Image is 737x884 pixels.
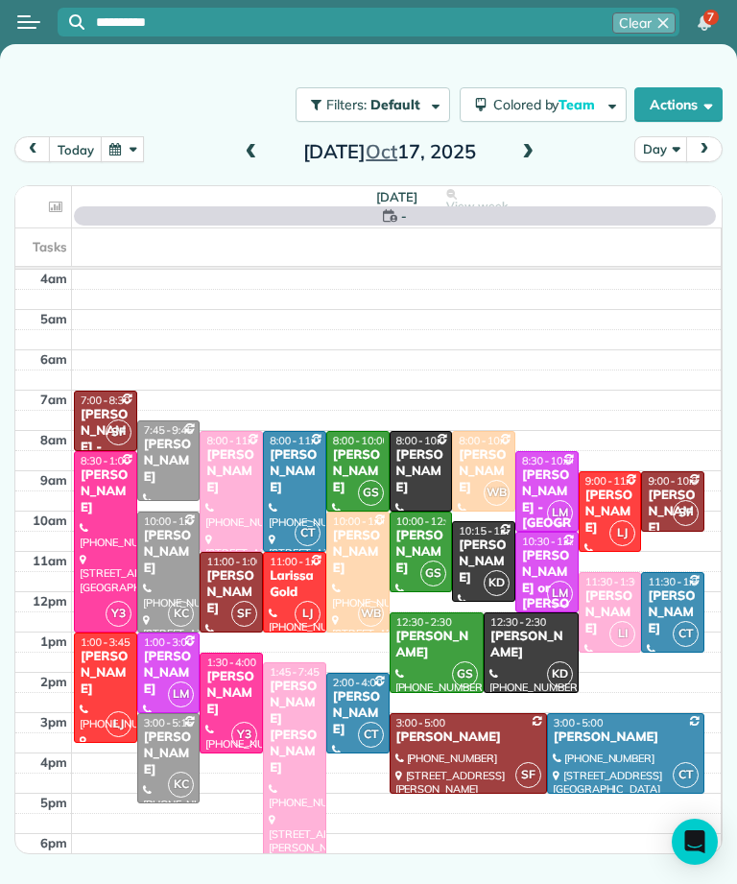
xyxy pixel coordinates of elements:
[522,535,584,548] span: 10:30 - 12:30
[269,679,321,776] div: [PERSON_NAME] [PERSON_NAME]
[270,434,325,447] span: 8:00 - 11:00
[40,271,67,286] span: 4am
[547,661,573,687] span: KD
[143,729,195,778] div: [PERSON_NAME]
[366,139,397,163] span: Oct
[40,633,67,649] span: 1pm
[559,96,598,113] span: Team
[40,714,67,729] span: 3pm
[143,649,195,698] div: [PERSON_NAME]
[395,729,541,746] div: [PERSON_NAME]
[206,434,262,447] span: 8:00 - 11:00
[459,524,521,538] span: 10:15 - 12:15
[673,762,699,788] span: CT
[81,635,131,649] span: 1:00 - 3:45
[206,555,262,568] span: 11:00 - 1:00
[376,189,417,204] span: [DATE]
[647,588,699,637] div: [PERSON_NAME]
[676,1,737,43] nav: Main
[333,676,383,689] span: 2:00 - 4:00
[332,447,384,496] div: [PERSON_NAME]
[80,649,131,698] div: [PERSON_NAME]
[332,528,384,577] div: [PERSON_NAME]
[493,96,602,113] span: Colored by
[673,500,699,526] span: SF
[458,447,510,496] div: [PERSON_NAME]
[40,392,67,407] span: 7am
[647,488,699,537] div: [PERSON_NAME]
[81,394,131,407] span: 7:00 - 8:30
[144,635,194,649] span: 1:00 - 3:00
[634,136,687,162] button: Day
[58,14,84,30] button: Focus search
[295,520,321,546] span: CT
[370,96,421,113] span: Default
[707,10,714,25] span: 7
[521,467,573,564] div: [PERSON_NAME] - [GEOGRAPHIC_DATA]
[673,621,699,647] span: CT
[584,488,636,537] div: [PERSON_NAME]
[40,472,67,488] span: 9am
[686,136,723,162] button: next
[144,514,200,528] span: 10:00 - 1:00
[231,601,257,627] span: SF
[80,467,131,516] div: [PERSON_NAME]
[40,351,67,367] span: 6am
[484,480,510,506] span: WB
[205,669,257,718] div: [PERSON_NAME]
[295,601,321,627] span: LJ
[33,513,67,528] span: 10am
[106,419,131,445] span: SF
[270,141,510,162] h2: [DATE] 17, 2025
[609,621,635,647] span: LI
[521,548,573,694] div: [PERSON_NAME] or [PERSON_NAME] Exhaust Service Inc,
[489,629,573,661] div: [PERSON_NAME]
[401,206,407,226] span: -
[358,480,384,506] span: GS
[40,754,67,770] span: 4pm
[358,601,384,627] span: WB
[40,432,67,447] span: 8am
[40,674,67,689] span: 2pm
[17,12,40,33] button: Open menu
[395,528,447,577] div: [PERSON_NAME]
[144,423,194,437] span: 7:45 - 9:45
[40,795,67,810] span: 5pm
[143,528,195,577] div: [PERSON_NAME]
[484,570,510,596] span: KD
[396,514,459,528] span: 10:00 - 12:00
[547,581,573,607] span: LM
[33,239,67,254] span: Tasks
[648,575,703,588] span: 11:30 - 1:30
[231,722,257,748] span: Y3
[143,437,195,486] div: [PERSON_NAME]
[332,689,384,738] div: [PERSON_NAME]
[205,447,257,496] div: [PERSON_NAME]
[609,520,635,546] span: LJ
[269,568,321,601] div: Larissa Gold
[270,665,320,679] span: 1:45 - 7:45
[619,13,652,33] span: Clear
[69,14,84,30] svg: Focus search
[648,474,703,488] span: 9:00 - 10:30
[326,96,367,113] span: Filters:
[296,87,450,122] button: Filters: Default
[396,434,452,447] span: 8:00 - 10:00
[40,835,67,850] span: 6pm
[672,819,718,865] div: Open Intercom Messenger
[269,447,321,496] div: [PERSON_NAME]
[333,434,389,447] span: 8:00 - 10:00
[168,601,194,627] span: KC
[205,568,257,617] div: [PERSON_NAME]
[634,87,723,122] button: Actions
[460,87,627,122] button: Colored byTeam
[522,454,578,467] span: 8:30 - 10:30
[81,454,131,467] span: 8:30 - 1:00
[452,661,478,687] span: GS
[333,514,389,528] span: 10:00 - 1:00
[49,136,102,162] button: today
[358,722,384,748] span: CT
[515,762,541,788] span: SF
[553,729,699,746] div: [PERSON_NAME]
[396,716,446,729] span: 3:00 - 5:00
